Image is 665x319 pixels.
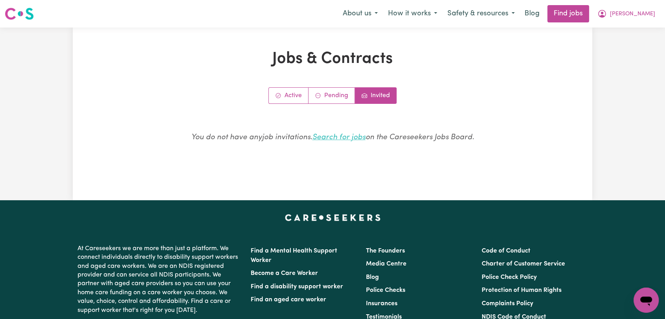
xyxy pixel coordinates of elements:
a: Charter of Customer Service [482,261,565,267]
a: Careseekers home page [285,214,381,221]
a: Police Check Policy [482,274,537,280]
a: Code of Conduct [482,248,530,254]
span: [PERSON_NAME] [610,10,655,18]
button: About us [338,6,383,22]
a: Become a Care Worker [251,270,318,277]
a: Job invitations [355,88,396,103]
em: You do not have any job invitations . on the Careseekers Jobs Board. [191,134,474,141]
a: Careseekers logo [5,5,34,23]
a: Find a Mental Health Support Worker [251,248,337,264]
a: Active jobs [269,88,308,103]
a: Contracts pending review [308,88,355,103]
button: How it works [383,6,442,22]
a: Police Checks [366,287,405,293]
iframe: Button to launch messaging window [634,288,659,313]
a: Media Centre [366,261,406,267]
a: Complaints Policy [482,301,533,307]
a: Search for jobs [312,134,366,141]
a: Protection of Human Rights [482,287,562,293]
img: Careseekers logo [5,7,34,21]
a: Blog [520,5,544,22]
button: My Account [592,6,660,22]
a: Blog [366,274,379,280]
a: Insurances [366,301,397,307]
a: Find an aged care worker [251,297,326,303]
h1: Jobs & Contracts [121,50,544,68]
a: Find a disability support worker [251,284,343,290]
button: Safety & resources [442,6,520,22]
p: At Careseekers we are more than just a platform. We connect individuals directly to disability su... [78,241,241,318]
a: Find jobs [547,5,589,22]
a: The Founders [366,248,405,254]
